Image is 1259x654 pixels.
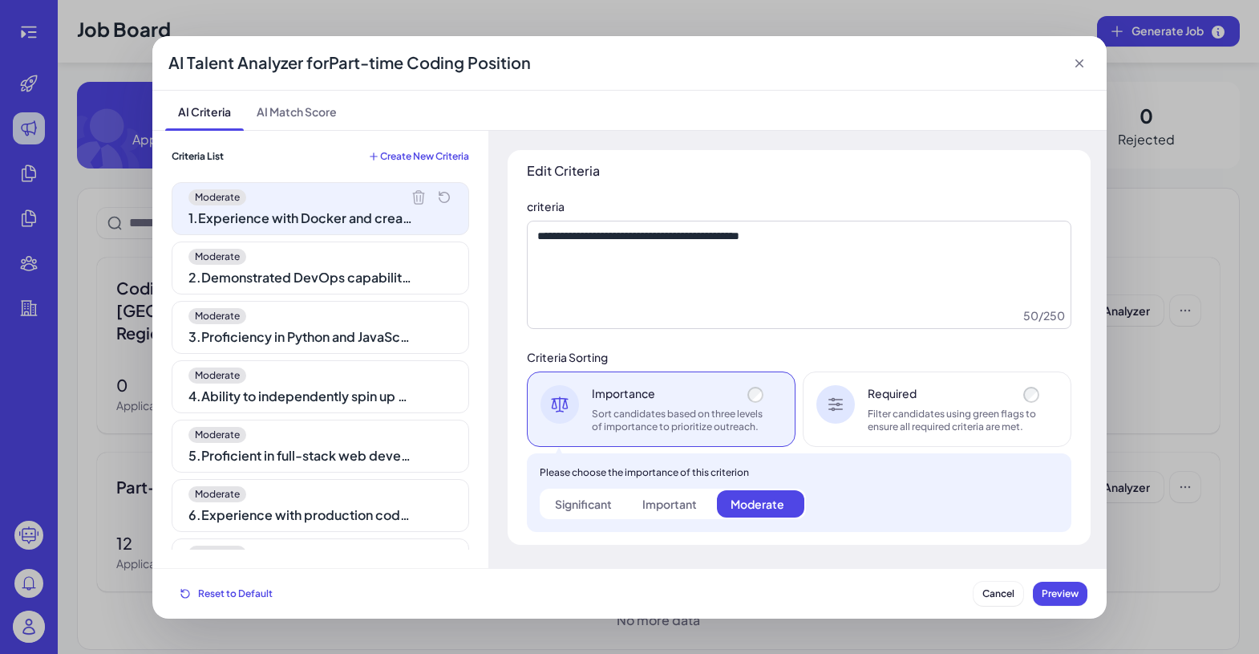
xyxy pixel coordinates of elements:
span: Moderate [188,486,246,502]
div: AI Talent Analyzer for Part-time Coding Position [168,51,531,74]
div: 5 . Proficient in full-stack web development with frameworks like FastAPI, Django, Flask, Node.js... [188,446,413,465]
span: Moderate [188,427,246,443]
div: Significant [555,496,612,512]
span: Moderate [188,308,246,324]
div: Criteria Sorting [527,349,1071,365]
div: Filter candidates using green flags to ensure all required criteria are met. [868,408,1042,433]
div: Please choose the importance of this criterion [540,466,1059,479]
span: Moderate [188,249,246,265]
div: Moderate [731,496,784,512]
span: Preview [1042,587,1079,599]
div: Required [868,385,1042,401]
span: AI Match Score [244,91,350,130]
div: 2 . Demonstrated DevOps capabilities [188,268,413,287]
span: Criteria List [172,150,224,163]
span: Moderate [188,368,246,384]
div: Sort candidates based on three levels of importance to prioritize outreach. [592,408,767,433]
div: 4 . Ability to independently spin up and deploy projects [188,387,413,406]
span: Create New Criteria [380,150,469,163]
div: Importance [592,385,767,401]
div: criteria [527,198,1071,214]
span: Cancel [982,587,1014,599]
div: 6 . Experience with production codebases using GitHub pull requests and unit testing [188,506,413,525]
div: 1 . Experience with Docker and creation of Dockerfiles [188,209,413,228]
div: 50 / 250 [1023,307,1065,323]
span: AI Criteria [165,91,244,130]
div: Edit Criteria [527,163,1071,179]
button: Reset to Default [172,582,281,606]
span: Moderate [188,189,246,205]
div: Important [642,496,697,512]
button: Cancel [974,582,1023,606]
button: Preview [1033,582,1087,606]
div: 3 . Proficiency in Python and JavaScript for production use in multiple projects [188,327,413,347]
span: Moderate [188,546,246,562]
span: Reset to Default [198,587,273,599]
